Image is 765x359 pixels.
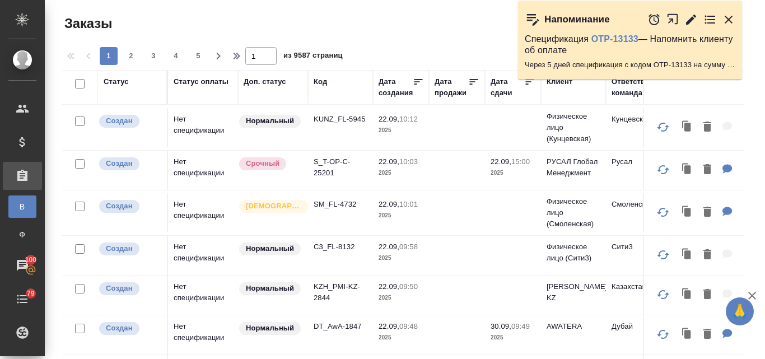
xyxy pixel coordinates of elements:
td: Смоленская [606,193,671,232]
a: 100 [3,251,42,279]
td: Кунцевская [606,108,671,147]
div: Статус [104,76,129,87]
p: Нормальный [246,283,294,294]
button: 5 [189,47,207,65]
td: Нет спецификации [168,193,238,232]
div: Дата продажи [435,76,468,99]
p: Нормальный [246,243,294,254]
span: 🙏 [730,300,749,323]
p: 09:58 [399,243,418,251]
button: Для КМ: 50% за аудит аутсорсу [717,323,738,346]
p: SM_FL-4732 [314,199,367,210]
p: 2025 [491,332,535,343]
button: Для КМ: от КВ справка об отсутствии судимости с апостилем, клиент находится в Италии спросила у н... [717,201,738,224]
td: Нет спецификации [168,108,238,147]
a: В [8,195,36,218]
button: Клонировать [677,158,698,181]
p: Создан [106,201,133,212]
p: 2025 [379,332,423,343]
td: Нет спецификации [168,276,238,315]
p: Физическое лицо (Смоленская) [547,196,600,230]
span: Заказы [62,15,112,32]
p: 22.09, [379,200,399,208]
span: 2 [122,50,140,62]
div: Статус по умолчанию для стандартных заказов [238,281,302,296]
p: Физическое лицо (Кунцевская) [547,111,600,144]
span: Ф [14,229,31,240]
p: S_T-OP-C-25201 [314,156,367,179]
span: 4 [167,50,185,62]
p: C3_FL-8132 [314,241,367,253]
div: Дата создания [379,76,413,99]
p: 15:00 [511,157,530,166]
button: Клонировать [677,283,698,306]
span: 3 [144,50,162,62]
div: Статус по умолчанию для стандартных заказов [238,241,302,257]
button: Отложить [647,13,661,26]
button: 🙏 [726,297,754,325]
button: Обновить [650,241,677,268]
button: 2 [122,47,140,65]
p: 2025 [379,253,423,264]
div: Код [314,76,327,87]
span: В [14,201,31,212]
button: Закрыть [722,13,735,26]
p: 10:03 [399,157,418,166]
a: Ф [8,223,36,246]
button: Открыть в новой вкладке [666,7,679,31]
a: 79 [3,285,42,313]
button: Клонировать [677,244,698,267]
div: Статус по умолчанию для стандартных заказов [238,114,302,129]
p: Нормальный [246,115,294,127]
button: Редактировать [684,13,698,26]
p: 2025 [491,167,535,179]
button: 4 [167,47,185,65]
p: 10:01 [399,200,418,208]
a: OTP-13133 [591,34,638,44]
button: Клонировать [677,116,698,139]
p: 30.09, [491,322,511,330]
p: 2025 [379,167,423,179]
p: 22.09, [379,243,399,251]
span: 5 [189,50,207,62]
p: 2025 [379,210,423,221]
div: Выставляется автоматически при создании заказа [98,321,161,336]
button: Обновить [650,156,677,183]
p: Создан [106,283,133,294]
p: 22.09, [491,157,511,166]
p: 09:49 [511,322,530,330]
button: Клонировать [677,323,698,346]
button: Перейти в todo [703,13,717,26]
p: [DEMOGRAPHIC_DATA] [246,201,302,212]
p: 22.09, [379,282,399,291]
p: Создан [106,158,133,169]
div: Выставляется автоматически при создании заказа [98,156,161,171]
p: 22.09, [379,115,399,123]
p: AWATERA [547,321,600,332]
button: 3 [144,47,162,65]
td: Дубай [606,315,671,355]
div: Дата сдачи [491,76,524,99]
p: Создан [106,243,133,254]
div: Выставляется автоматически при создании заказа [98,199,161,214]
div: Выставляется автоматически при создании заказа [98,281,161,296]
p: 10:12 [399,115,418,123]
div: Доп. статус [244,76,286,87]
div: Выставляется автоматически, если на указанный объем услуг необходимо больше времени в стандартном... [238,156,302,171]
p: Создан [106,323,133,334]
div: Выставляется автоматически для первых 3 заказов нового контактного лица. Особое внимание [238,199,302,214]
span: из 9587 страниц [283,49,343,65]
p: Спецификация — Напомнить клиенту об оплате [525,34,735,56]
td: Нет спецификации [168,151,238,190]
td: Сити3 [606,236,671,275]
button: Удалить [698,244,717,267]
p: РУСАЛ Глобал Менеджмент [547,156,600,179]
p: Создан [106,115,133,127]
div: Статус по умолчанию для стандартных заказов [238,321,302,336]
p: KUNZ_FL-5945 [314,114,367,125]
button: Удалить [698,116,717,139]
td: Нет спецификации [168,236,238,275]
button: Обновить [650,281,677,308]
p: DT_AwA-1847 [314,321,367,332]
p: 09:50 [399,282,418,291]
